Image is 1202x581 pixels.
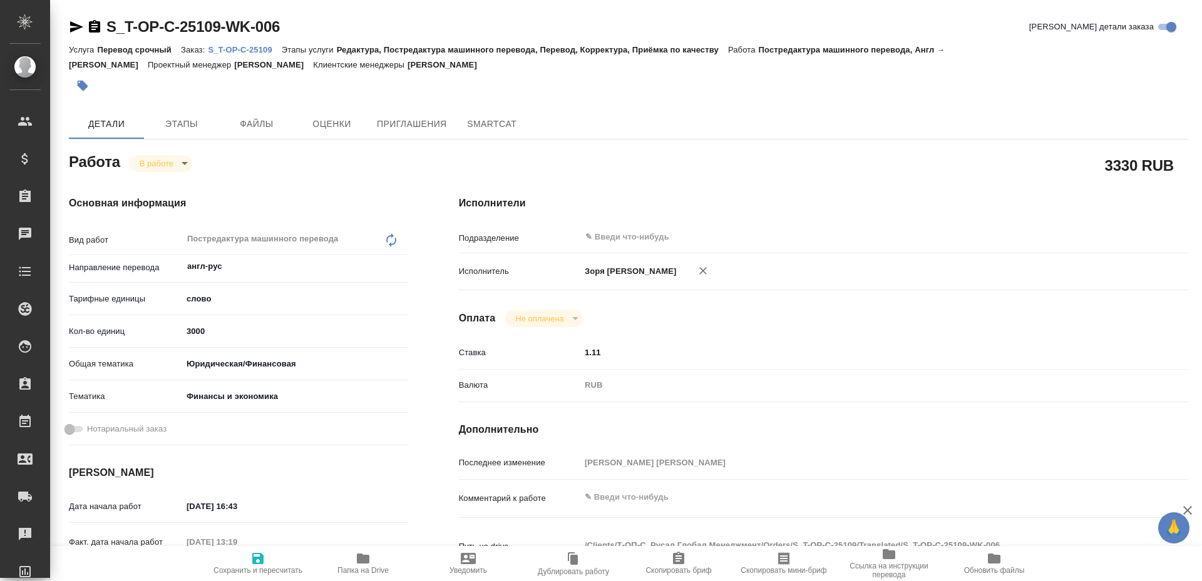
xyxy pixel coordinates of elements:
p: Путь на drive [459,540,580,553]
p: Дата начала работ [69,500,182,513]
button: Добавить тэг [69,72,96,99]
p: Работа [728,45,759,54]
span: [PERSON_NAME] детали заказа [1029,21,1154,33]
button: Open [402,265,404,268]
p: Этапы услуги [282,45,337,54]
span: Обновить файлы [964,566,1025,575]
button: Удалить исполнителя [689,257,717,285]
p: Перевод срочный [97,45,181,54]
p: Кол-во единиц [69,325,182,338]
div: Юридическая/Финансовая [182,353,409,375]
input: ✎ Введи что-нибудь [584,230,1082,245]
button: Скопировать ссылку для ЯМессенджера [69,19,84,34]
button: Скопировать бриф [626,546,731,581]
div: Финансы и экономика [182,386,409,407]
span: Скопировать бриф [645,566,711,575]
button: Сохранить и пересчитать [205,546,311,581]
p: [PERSON_NAME] [408,60,486,69]
span: Приглашения [377,116,447,132]
button: Open [1121,236,1123,238]
p: Комментарий к работе [459,492,580,505]
span: Оценки [302,116,362,132]
p: Тематика [69,390,182,403]
a: S_T-OP-C-25109-WK-006 [106,18,280,35]
button: Скопировать мини-бриф [731,546,836,581]
div: В работе [505,310,582,327]
p: Зоря [PERSON_NAME] [580,265,677,278]
h2: Работа [69,149,120,172]
button: Дублировать работу [521,546,626,581]
p: Исполнитель [459,265,580,278]
span: Дублировать работу [538,567,609,576]
p: Направление перевода [69,261,182,274]
p: Редактура, Постредактура машинного перевода, Перевод, Корректура, Приёмка по качеству [337,45,728,54]
input: Пустое поле [182,533,292,551]
button: Ссылка на инструкции перевода [836,546,942,581]
button: В работе [136,158,177,169]
p: Валюта [459,379,580,392]
span: Сохранить и пересчитать [213,566,302,575]
button: 🙏 [1158,512,1189,543]
button: Скопировать ссылку [87,19,102,34]
p: Общая тематика [69,358,182,370]
h4: Основная информация [69,196,409,211]
h4: Дополнительно [459,422,1188,437]
p: Проектный менеджер [148,60,234,69]
span: SmartCat [462,116,522,132]
button: Уведомить [416,546,521,581]
div: слово [182,288,409,310]
p: Услуга [69,45,97,54]
p: Подразделение [459,232,580,245]
span: Детали [76,116,136,132]
p: Заказ: [181,45,208,54]
p: Вид работ [69,234,182,246]
button: Не оплачена [511,313,567,324]
p: Клиентские менеджеры [313,60,408,69]
span: Нотариальный заказ [87,423,167,435]
p: S_T-OP-C-25109 [208,45,281,54]
button: Обновить файлы [942,546,1047,581]
input: Пустое поле [580,453,1128,472]
p: Факт. дата начала работ [69,536,182,548]
div: В работе [130,155,192,172]
p: Последнее изменение [459,457,580,469]
a: S_T-OP-C-25109 [208,44,281,54]
span: 🙏 [1163,515,1184,541]
textarea: /Clients/Т-ОП-С_Русал Глобал Менеджмент/Orders/S_T-OP-C-25109/Translated/S_T-OP-C-25109-WK-006 [580,535,1128,556]
div: RUB [580,375,1128,396]
input: ✎ Введи что-нибудь [182,497,292,515]
span: Скопировать мини-бриф [741,566,826,575]
p: [PERSON_NAME] [234,60,313,69]
span: Папка на Drive [337,566,389,575]
span: Ссылка на инструкции перевода [844,562,934,579]
span: Файлы [227,116,287,132]
p: Ставка [459,346,580,359]
h2: 3330 RUB [1105,154,1174,176]
p: Тарифные единицы [69,293,182,305]
h4: Оплата [459,311,496,326]
h4: Исполнители [459,196,1188,211]
input: ✎ Введи что-нибудь [182,322,409,340]
span: Этапы [152,116,212,132]
h4: [PERSON_NAME] [69,465,409,480]
span: Уведомить [449,566,487,575]
input: ✎ Введи что-нибудь [580,343,1128,361]
button: Папка на Drive [311,546,416,581]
